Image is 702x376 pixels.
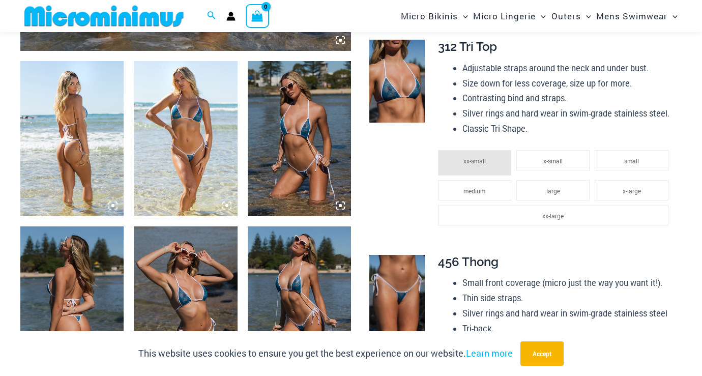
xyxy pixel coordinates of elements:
span: large [546,187,560,195]
img: Waves Breaking Ocean 312 Top 456 Bottom [20,61,124,216]
a: Search icon link [207,10,216,23]
li: xx-large [438,205,668,225]
span: medium [463,187,485,195]
img: Waves Breaking Ocean 456 Bottom [369,255,425,338]
li: Silver rings and hard wear in swim-grade stainless steel. [462,106,673,121]
span: Mens Swimwear [596,3,667,29]
a: View Shopping Cart, empty [246,4,269,27]
li: Thin side straps. [462,291,673,306]
img: Waves Breaking Ocean 312 Top 456 Bottom [248,61,351,216]
img: Waves Breaking Ocean 312 Top 456 Bottom [134,61,237,216]
span: Menu Toggle [667,3,678,29]
span: Micro Bikinis [401,3,458,29]
span: Micro Lingerie [473,3,536,29]
span: 456 Thong [438,254,499,269]
li: Size down for less coverage, size up for more. [462,76,673,91]
li: small [595,150,668,170]
span: 312 Tri Top [438,39,497,54]
li: Classic Tri Shape. [462,121,673,136]
span: Menu Toggle [581,3,591,29]
a: OutersMenu ToggleMenu Toggle [549,3,594,29]
nav: Site Navigation [397,2,682,31]
img: Waves Breaking Ocean 312 Top [369,40,425,123]
span: Menu Toggle [458,3,468,29]
span: xx-large [542,212,564,220]
a: Account icon link [226,12,236,21]
button: Accept [520,341,564,366]
li: Small front coverage (micro just the way you want it!). [462,275,673,291]
li: large [516,180,590,200]
a: Micro LingerieMenu ToggleMenu Toggle [471,3,548,29]
li: medium [438,180,511,200]
li: Adjustable straps around the neck and under bust. [462,61,673,76]
li: Silver rings and hard wear in swim-grade stainless steel [462,306,673,321]
span: xx-small [463,157,486,165]
a: Learn more [466,347,513,359]
li: Contrasting bind and straps. [462,91,673,106]
span: x-small [543,157,563,165]
span: x-large [623,187,641,195]
li: x-small [516,150,590,170]
span: Outers [551,3,581,29]
span: small [624,157,639,165]
span: Menu Toggle [536,3,546,29]
li: Tri-back. [462,321,673,336]
p: This website uses cookies to ensure you get the best experience on our website. [138,346,513,361]
a: Micro BikinisMenu ToggleMenu Toggle [398,3,471,29]
a: Mens SwimwearMenu ToggleMenu Toggle [594,3,680,29]
img: MM SHOP LOGO FLAT [20,5,188,27]
li: xx-small [438,150,511,176]
li: x-large [595,180,668,200]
